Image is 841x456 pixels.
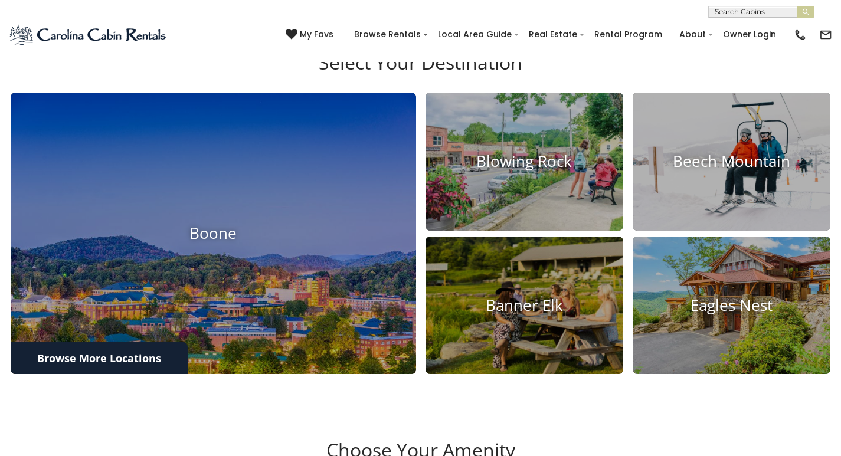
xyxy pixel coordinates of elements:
[426,93,623,231] a: Blowing Rock
[11,93,416,375] a: Boone
[717,25,782,44] a: Owner Login
[819,28,832,41] img: mail-regular-black.png
[633,93,830,231] a: Beech Mountain
[633,296,830,314] h4: Eagles Nest
[426,296,623,314] h4: Banner Elk
[426,152,623,170] h4: Blowing Rock
[9,23,168,47] img: Blue-2.png
[300,28,333,41] span: My Favs
[286,28,336,41] a: My Favs
[432,25,518,44] a: Local Area Guide
[673,25,712,44] a: About
[633,237,830,375] a: Eagles Nest
[348,25,427,44] a: Browse Rentals
[11,342,188,374] a: Browse More Locations
[794,28,807,41] img: phone-regular-black.png
[523,25,583,44] a: Real Estate
[633,152,830,170] h4: Beech Mountain
[588,25,668,44] a: Rental Program
[11,224,416,242] h4: Boone
[426,237,623,375] a: Banner Elk
[9,51,832,93] h3: Select Your Destination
